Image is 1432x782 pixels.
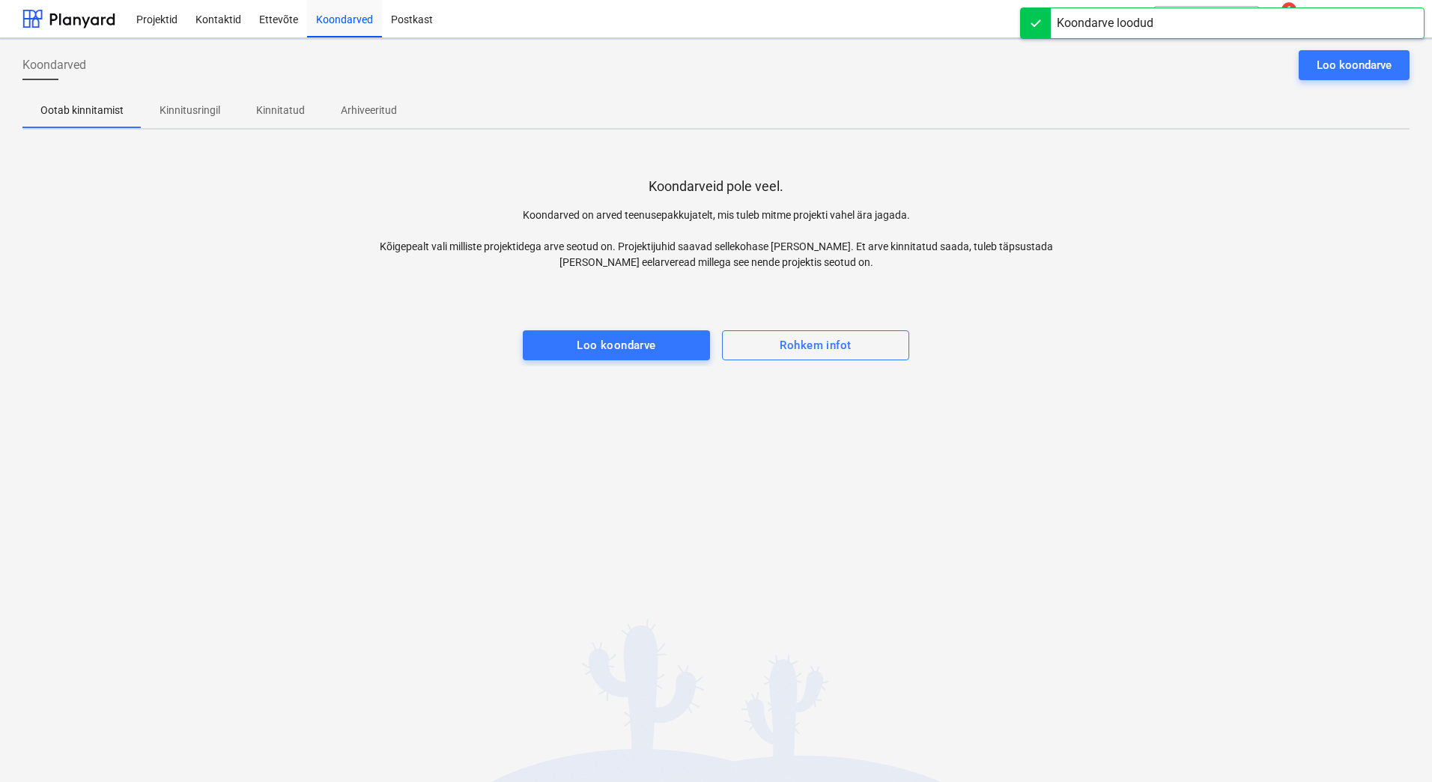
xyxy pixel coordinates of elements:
div: Loo koondarve [1317,55,1392,75]
button: Rohkem infot [722,330,909,360]
p: Koondarveid pole veel. [649,178,783,195]
iframe: Chat Widget [1357,710,1432,782]
span: Koondarved [22,56,86,74]
div: Loo koondarve [577,336,656,355]
p: Kinnitusringil [160,103,220,118]
p: Kinnitatud [256,103,305,118]
p: Arhiveeritud [341,103,397,118]
p: Koondarved on arved teenusepakkujatelt, mis tuleb mitme projekti vahel ära jagada. Kõigepealt val... [369,207,1063,270]
p: Ootab kinnitamist [40,103,124,118]
button: Loo koondarve [523,330,710,360]
button: Loo koondarve [1299,50,1410,80]
div: Koondarve loodud [1057,14,1153,32]
div: Rohkem infot [780,336,851,355]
